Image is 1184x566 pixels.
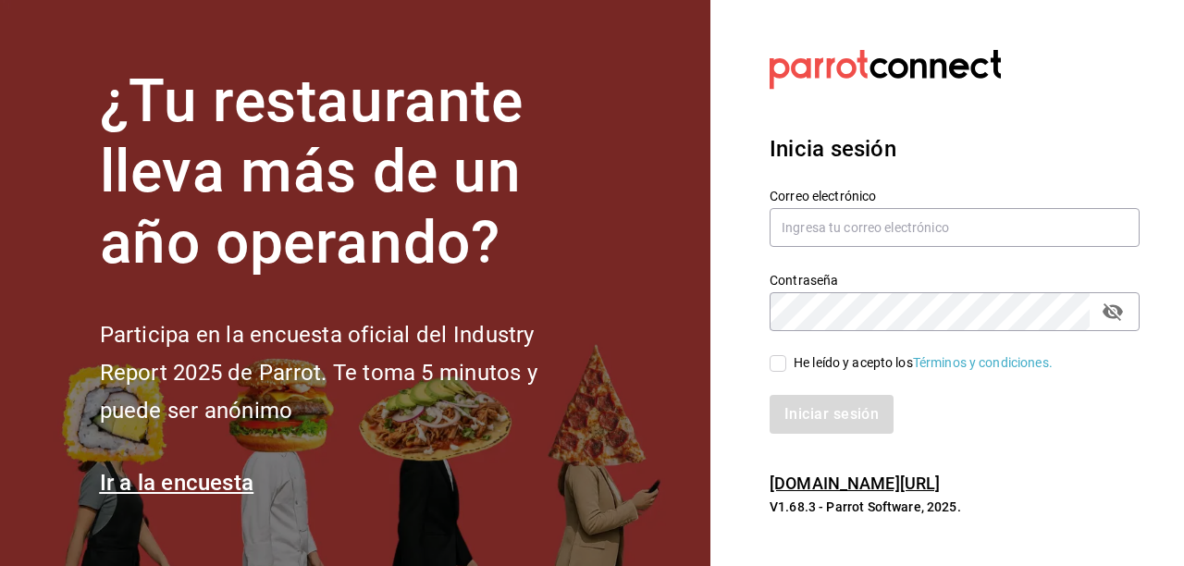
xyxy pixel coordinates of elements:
h3: Inicia sesión [770,132,1140,166]
label: Contraseña [770,273,1140,286]
div: He leído y acepto los [794,353,1053,373]
p: V1.68.3 - Parrot Software, 2025. [770,498,1140,516]
h2: Participa en la encuesta oficial del Industry Report 2025 de Parrot. Te toma 5 minutos y puede se... [100,316,599,429]
h1: ¿Tu restaurante lleva más de un año operando? [100,67,599,279]
a: Ir a la encuesta [100,470,254,496]
input: Ingresa tu correo electrónico [770,208,1140,247]
label: Correo electrónico [770,189,1140,202]
button: passwordField [1097,296,1128,327]
a: [DOMAIN_NAME][URL] [770,474,940,493]
a: Términos y condiciones. [913,355,1053,370]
